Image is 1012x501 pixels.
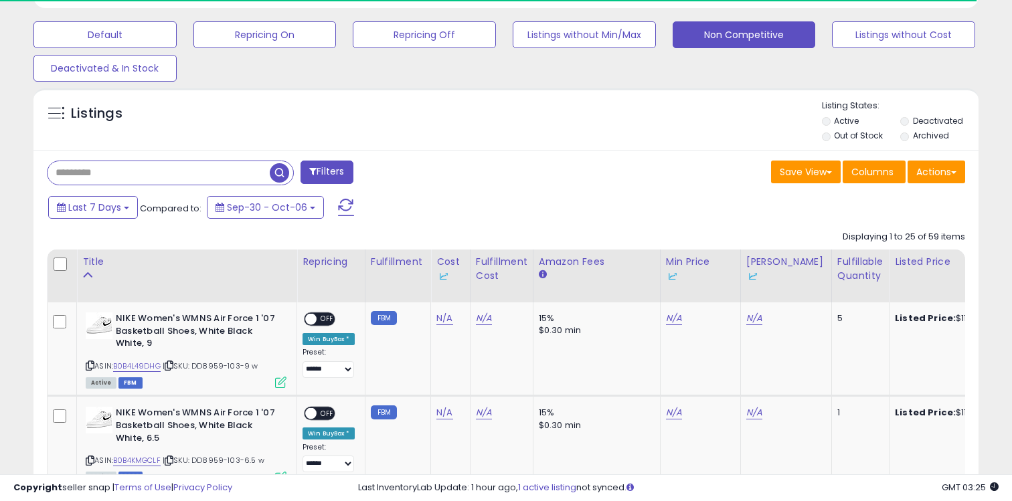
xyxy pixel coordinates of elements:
[71,104,122,123] h5: Listings
[539,419,650,431] div: $0.30 min
[193,21,337,48] button: Repricing On
[539,407,650,419] div: 15%
[114,481,171,494] a: Terms of Use
[666,270,679,283] img: InventoryLab Logo
[746,269,826,283] div: Some or all of the values in this column are provided from Inventory Lab.
[227,201,307,214] span: Sep-30 - Oct-06
[163,455,264,466] span: | SKU: DD8959-103-6.5 w
[371,405,397,419] small: FBM
[476,255,527,283] div: Fulfillment Cost
[913,115,963,126] label: Deactivated
[895,312,1006,324] div: $110.00
[666,312,682,325] a: N/A
[33,21,177,48] button: Default
[303,333,355,345] div: Win BuyBox *
[303,427,355,439] div: Win BuyBox *
[371,311,397,325] small: FBM
[116,407,278,447] b: NIKE Women's WMNS Air Force 1 '07 Basketball Shoes, White Black White, 6.5
[834,115,859,126] label: Active
[746,406,762,419] a: N/A
[113,455,161,466] a: B0B4KMGCLF
[436,270,450,283] img: InventoryLab Logo
[317,314,338,325] span: OFF
[33,55,177,82] button: Deactivated & In Stock
[86,377,116,389] span: All listings currently available for purchase on Amazon
[476,312,492,325] a: N/A
[163,361,258,371] span: | SKU: DD8959-103-9 w
[832,21,975,48] button: Listings without Cost
[513,21,656,48] button: Listings without Min/Max
[837,255,883,283] div: Fulfillable Quantity
[908,161,965,183] button: Actions
[837,407,879,419] div: 1
[476,406,492,419] a: N/A
[843,161,906,183] button: Columns
[746,270,760,283] img: InventoryLab Logo
[666,406,682,419] a: N/A
[358,482,999,494] div: Last InventoryLab Update: 1 hour ago, not synced.
[673,21,816,48] button: Non Competitive
[303,443,355,473] div: Preset:
[895,406,956,419] b: Listed Price:
[771,161,841,183] button: Save View
[113,361,161,372] a: B0B4L49DHG
[68,201,121,214] span: Last 7 Days
[666,269,735,283] div: Some or all of the values in this column are provided from Inventory Lab.
[13,482,232,494] div: seller snap | |
[895,312,956,324] b: Listed Price:
[118,377,143,389] span: FBM
[82,255,291,269] div: Title
[13,481,62,494] strong: Copyright
[666,255,735,283] div: Min Price
[436,255,465,283] div: Cost
[86,312,112,339] img: 41K+Xaq+TvL._SL40_.jpg
[539,255,655,269] div: Amazon Fees
[822,100,979,112] p: Listing States:
[539,324,650,336] div: $0.30 min
[539,312,650,324] div: 15%
[539,269,547,281] small: Amazon Fees.
[913,130,949,141] label: Archived
[303,348,355,378] div: Preset:
[837,312,879,324] div: 5
[518,481,576,494] a: 1 active listing
[173,481,232,494] a: Privacy Policy
[140,202,201,215] span: Compared to:
[301,161,353,184] button: Filters
[116,312,278,353] b: NIKE Women's WMNS Air Force 1 '07 Basketball Shoes, White Black White, 9
[207,196,324,219] button: Sep-30 - Oct-06
[86,312,286,387] div: ASIN:
[436,269,465,283] div: Some or all of the values in this column are provided from Inventory Lab.
[746,255,826,283] div: [PERSON_NAME]
[851,165,894,179] span: Columns
[317,408,338,419] span: OFF
[895,255,1011,269] div: Listed Price
[834,130,883,141] label: Out of Stock
[371,255,425,269] div: Fulfillment
[843,231,965,243] div: Displaying 1 to 25 of 59 items
[48,196,138,219] button: Last 7 Days
[303,255,359,269] div: Repricing
[942,481,999,494] span: 2025-10-14 03:25 GMT
[436,406,452,419] a: N/A
[895,407,1006,419] div: $110.00
[746,312,762,325] a: N/A
[86,407,112,433] img: 41K+Xaq+TvL._SL40_.jpg
[436,312,452,325] a: N/A
[353,21,496,48] button: Repricing Off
